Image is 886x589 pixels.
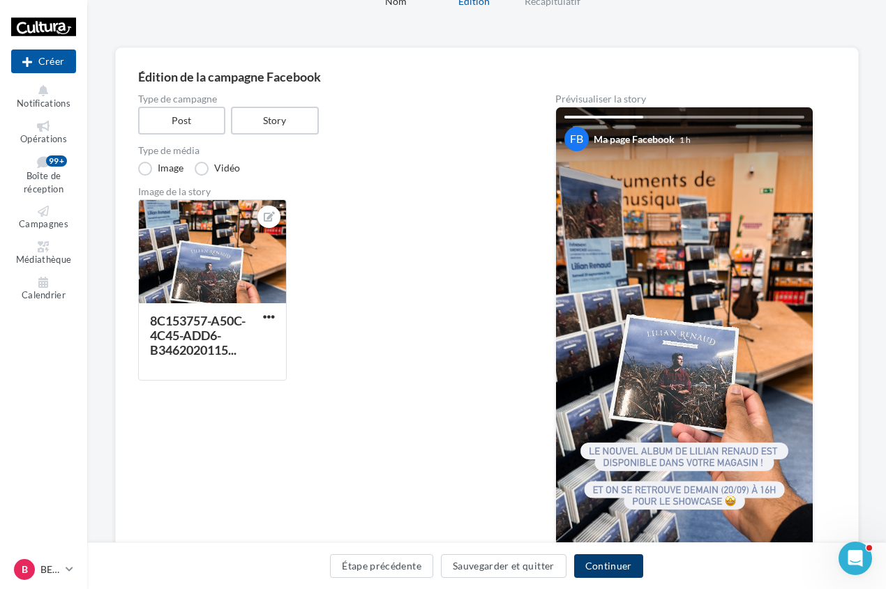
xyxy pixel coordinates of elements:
[138,107,226,135] label: Post
[11,49,76,73] button: Créer
[20,133,67,144] span: Opérations
[150,313,246,358] div: 8C153757-A50C-4C45-ADD6-B3462020115...
[22,563,28,576] span: B
[195,162,240,176] label: Vidéo
[11,274,76,304] a: Calendrier
[11,49,76,73] div: Nouvelle campagne
[138,162,183,176] label: Image
[40,563,60,576] p: BESANCON
[11,82,76,112] button: Notifications
[22,289,66,300] span: Calendrier
[138,146,511,155] label: Type de média
[231,107,319,135] label: Story
[441,554,566,578] button: Sauvegarder et quitter
[594,132,675,146] div: Ma page Facebook
[839,542,872,575] iframe: Intercom live chat
[11,118,76,148] a: Opérations
[574,554,643,578] button: Continuer
[679,134,691,146] div: 1 h
[24,171,63,195] span: Boîte de réception
[16,254,72,265] span: Médiathèque
[19,219,68,230] span: Campagnes
[138,187,511,197] div: Image de la story
[46,155,67,167] div: 99+
[138,94,511,104] label: Type de campagne
[330,554,433,578] button: Étape précédente
[11,153,76,197] a: Boîte de réception99+
[11,238,76,268] a: Médiathèque
[11,203,76,233] a: Campagnes
[564,127,589,151] div: FB
[17,98,70,109] span: Notifications
[138,70,836,83] div: Édition de la campagne Facebook
[556,107,813,563] img: Your Facebook story preview
[555,94,813,104] div: Prévisualiser la story
[11,556,76,583] a: B BESANCON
